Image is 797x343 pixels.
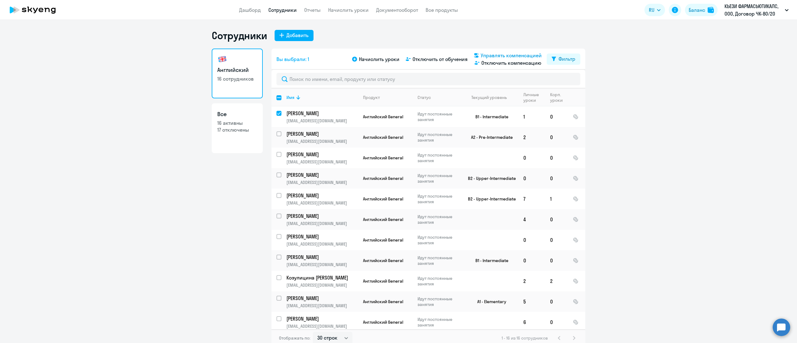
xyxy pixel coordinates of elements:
[286,221,358,226] p: [EMAIL_ADDRESS][DOMAIN_NAME]
[417,214,460,225] p: Идут постоянные занятия
[286,241,358,247] p: [EMAIL_ADDRESS][DOMAIN_NAME]
[286,262,358,267] p: [EMAIL_ADDRESS][DOMAIN_NAME]
[417,255,460,266] p: Идут постоянные занятия
[426,7,458,13] a: Все продукты
[518,312,545,332] td: 6
[286,159,358,165] p: [EMAIL_ADDRESS][DOMAIN_NAME]
[460,127,518,148] td: A2 - Pre-Intermediate
[359,55,399,63] span: Начислить уроки
[239,7,261,13] a: Дашборд
[363,95,380,100] div: Продукт
[518,230,545,250] td: 0
[212,103,263,153] a: Все16 активны17 отключены
[689,6,705,14] div: Баланс
[363,258,403,263] span: Английский General
[413,55,468,63] span: Отключить от обучения
[217,75,257,82] p: 16 сотрудников
[550,92,564,103] div: Корп. уроки
[286,130,357,137] p: [PERSON_NAME]
[286,95,295,100] div: Имя
[217,126,257,133] p: 17 отключены
[286,31,309,39] div: Добавить
[518,127,545,148] td: 2
[417,296,460,307] p: Идут постоянные занятия
[286,192,358,199] a: [PERSON_NAME]
[545,312,568,332] td: 0
[286,274,358,281] a: Козулицина [PERSON_NAME]
[286,213,357,219] p: [PERSON_NAME]
[286,180,358,185] p: [EMAIL_ADDRESS][DOMAIN_NAME]
[460,250,518,271] td: B1 - Intermediate
[212,29,267,42] h1: Сотрудники
[217,120,257,126] p: 16 активны
[545,127,568,148] td: 0
[279,335,310,341] span: Отображать по:
[363,176,403,181] span: Английский General
[217,66,257,74] h3: Английский
[559,55,575,63] div: Фильтр
[286,315,358,322] a: [PERSON_NAME]
[417,152,460,163] p: Идут постоянные занятия
[286,110,358,117] a: [PERSON_NAME]
[217,110,257,118] h3: Все
[363,319,403,325] span: Английский General
[545,291,568,312] td: 0
[286,303,358,308] p: [EMAIL_ADDRESS][DOMAIN_NAME]
[268,7,297,13] a: Сотрудники
[363,278,403,284] span: Английский General
[518,189,545,209] td: 7
[518,168,545,189] td: 0
[481,52,542,59] span: Управлять компенсацией
[328,7,369,13] a: Начислить уроки
[286,171,358,178] a: [PERSON_NAME]
[363,237,403,243] span: Английский General
[545,189,568,209] td: 1
[417,111,460,122] p: Идут постоянные занятия
[417,275,460,287] p: Идут постоянные занятия
[417,317,460,328] p: Идут постоянные занятия
[286,323,358,329] p: [EMAIL_ADDRESS][DOMAIN_NAME]
[547,54,580,65] button: Фильтр
[286,110,357,117] p: [PERSON_NAME]
[286,151,358,158] a: [PERSON_NAME]
[286,315,357,322] p: [PERSON_NAME]
[518,291,545,312] td: 5
[363,114,403,120] span: Английский General
[376,7,418,13] a: Документооборот
[523,92,541,103] div: Личные уроки
[460,168,518,189] td: B2 - Upper-Intermediate
[481,59,541,67] span: Отключить компенсацию
[286,192,357,199] p: [PERSON_NAME]
[286,213,358,219] a: [PERSON_NAME]
[417,193,460,204] p: Идут постоянные занятия
[286,254,357,261] p: [PERSON_NAME]
[363,217,403,222] span: Английский General
[286,139,358,144] p: [EMAIL_ADDRESS][DOMAIN_NAME]
[417,95,431,100] div: Статус
[286,295,357,302] p: [PERSON_NAME]
[545,168,568,189] td: 0
[286,295,358,302] a: [PERSON_NAME]
[286,171,357,178] p: [PERSON_NAME]
[286,95,358,100] div: Имя
[550,92,568,103] div: Корп. уроки
[465,95,518,100] div: Текущий уровень
[460,189,518,209] td: B2 - Upper-Intermediate
[518,106,545,127] td: 1
[545,271,568,291] td: 2
[363,95,412,100] div: Продукт
[518,148,545,168] td: 0
[286,200,358,206] p: [EMAIL_ADDRESS][DOMAIN_NAME]
[545,250,568,271] td: 0
[460,291,518,312] td: A1 - Elementary
[545,209,568,230] td: 0
[685,4,718,16] button: Балансbalance
[460,106,518,127] td: B1 - Intermediate
[286,233,358,240] a: [PERSON_NAME]
[545,148,568,168] td: 0
[286,130,358,137] a: [PERSON_NAME]
[644,4,665,16] button: RU
[212,49,263,98] a: Английский16 сотрудников
[518,250,545,271] td: 0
